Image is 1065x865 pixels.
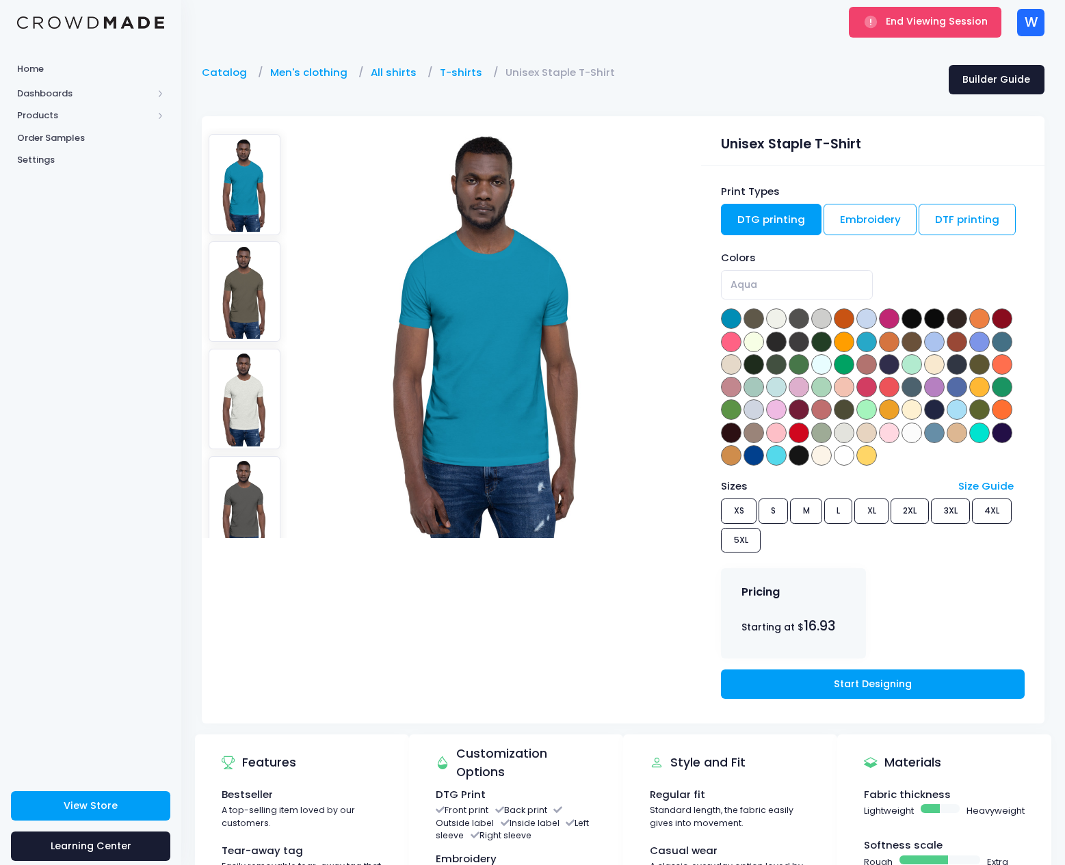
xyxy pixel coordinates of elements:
div: Tear-away tag [222,843,382,858]
a: Builder Guide [949,65,1044,94]
a: Men's clothing [270,65,354,80]
li: Right sleeve [471,829,531,841]
div: W [1017,9,1044,36]
a: T-shirts [440,65,489,80]
li: Inside label [501,817,560,829]
a: Catalog [202,65,254,80]
a: View Store [11,791,170,821]
div: Bestseller [222,787,382,802]
span: 16.93 [804,617,835,635]
div: Starting at $ [741,616,846,636]
span: Products [17,109,153,122]
span: Home [17,62,164,76]
li: Left sleeve [436,817,589,842]
span: Settings [17,153,164,167]
div: Softness scale [864,838,1025,853]
span: Order Samples [17,131,164,145]
a: Learning Center [11,831,170,861]
div: Print Types [721,184,1024,199]
a: DTG printing [721,204,821,235]
li: Front print [436,804,488,816]
button: End Viewing Session [849,7,1001,37]
a: Start Designing [721,669,1024,699]
div: Casual wear [650,843,811,858]
span: Lightweight [864,804,914,818]
img: Logo [17,16,164,29]
div: DTG Print [436,787,596,802]
span: Heavyweight [967,804,1025,818]
a: DTF printing [919,204,1016,235]
span: Learning Center [51,839,131,853]
li: Back print [495,804,547,816]
div: Fabric thickness [864,787,1025,802]
div: Standard length, the fabric easily gives into movement. [650,804,811,829]
div: A top-selling item loved by our customers. [222,804,382,829]
li: Outside label [436,804,562,829]
div: Unisex Staple T-Shirt [721,128,1024,155]
a: Size Guide [958,479,1014,493]
div: Style and Fit [650,743,746,782]
div: Regular fit [650,787,811,802]
div: Sizes [715,479,952,494]
a: Embroidery [824,204,917,235]
span: End Viewing Session [886,14,988,28]
span: View Store [64,799,118,812]
div: Customization Options [436,743,592,782]
a: All shirts [371,65,423,80]
div: Materials [864,743,941,782]
span: Basic example [921,804,960,813]
span: Aqua [731,278,757,292]
span: Basic example [899,855,980,864]
span: Dashboards [17,87,153,101]
h4: Pricing [741,585,780,599]
a: Unisex Staple T-Shirt [505,65,622,80]
div: Colors [721,250,1024,265]
span: Aqua [721,270,873,300]
div: Features [222,743,296,782]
